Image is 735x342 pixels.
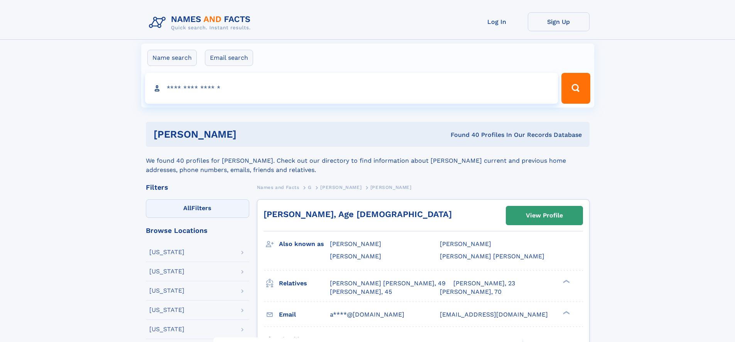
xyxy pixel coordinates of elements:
[149,326,184,332] div: [US_STATE]
[147,50,197,66] label: Name search
[526,207,563,224] div: View Profile
[146,227,249,234] div: Browse Locations
[528,12,590,31] a: Sign Up
[146,199,249,218] label: Filters
[330,253,381,260] span: [PERSON_NAME]
[308,185,312,190] span: G
[561,279,570,284] div: ❯
[146,147,590,175] div: We found 40 profiles for [PERSON_NAME]. Check out our directory to find information about [PERSON...
[561,73,590,104] button: Search Button
[149,307,184,313] div: [US_STATE]
[330,279,446,288] a: [PERSON_NAME] [PERSON_NAME], 49
[257,182,299,192] a: Names and Facts
[330,288,392,296] a: [PERSON_NAME], 45
[264,209,452,219] a: [PERSON_NAME], Age [DEMOGRAPHIC_DATA]
[466,12,528,31] a: Log In
[343,131,582,139] div: Found 40 Profiles In Our Records Database
[146,184,249,191] div: Filters
[453,279,515,288] a: [PERSON_NAME], 23
[279,238,330,251] h3: Also known as
[183,204,191,212] span: All
[320,182,362,192] a: [PERSON_NAME]
[330,240,381,248] span: [PERSON_NAME]
[146,12,257,33] img: Logo Names and Facts
[145,73,558,104] input: search input
[440,311,548,318] span: [EMAIL_ADDRESS][DOMAIN_NAME]
[506,206,583,225] a: View Profile
[440,253,544,260] span: [PERSON_NAME] [PERSON_NAME]
[440,288,502,296] a: [PERSON_NAME], 70
[279,308,330,321] h3: Email
[308,182,312,192] a: G
[149,288,184,294] div: [US_STATE]
[149,268,184,275] div: [US_STATE]
[149,249,184,255] div: [US_STATE]
[154,130,344,139] h1: [PERSON_NAME]
[440,240,491,248] span: [PERSON_NAME]
[320,185,362,190] span: [PERSON_NAME]
[370,185,412,190] span: [PERSON_NAME]
[205,50,253,66] label: Email search
[561,310,570,315] div: ❯
[279,277,330,290] h3: Relatives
